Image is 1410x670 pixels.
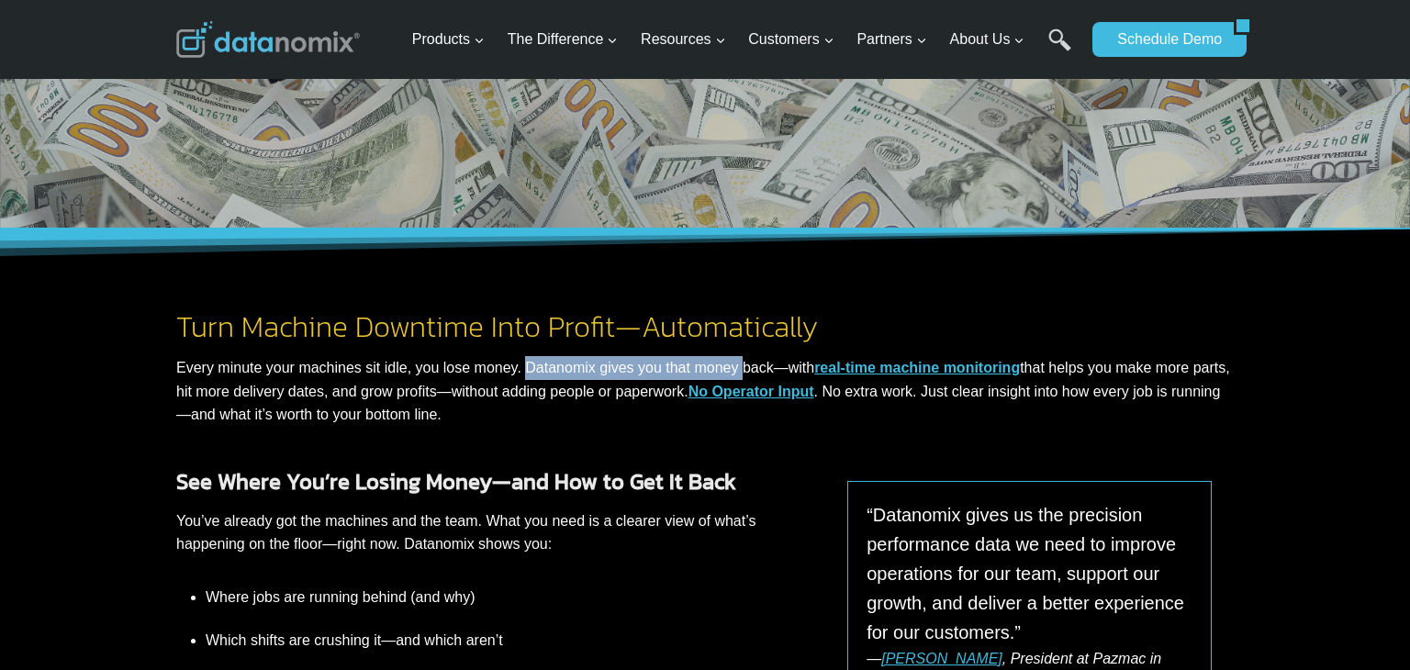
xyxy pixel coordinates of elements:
a: Search [1048,28,1071,70]
p: Every minute your machines sit idle, you lose money. Datanomix gives you that money back—with tha... [176,356,1234,427]
a: [PERSON_NAME] [881,651,1002,666]
a: Schedule Demo [1092,22,1234,57]
span: The Difference [508,28,619,51]
span: Customers [748,28,834,51]
span: Phone number [413,76,496,93]
a: real-time machine monitoring [814,360,1020,375]
span: Products [412,28,485,51]
strong: See Where You’re Losing Money—and How to Get It Back [176,465,736,497]
span: Last Name [413,1,472,17]
span: Resources [641,28,725,51]
li: Which shifts are crushing it—and which aren’t [206,619,796,662]
p: “Datanomix gives us the precision performance data we need to improve operations for our team, su... [867,500,1192,647]
li: Where jobs are running behind (and why) [206,586,796,619]
p: You’ve already got the machines and the team. What you need is a clearer view of what’s happening... [176,509,796,556]
span: Partners [856,28,926,51]
h2: Turn Machine Downtime Into Profit—Automatically [176,312,1234,341]
img: Datanomix [176,21,360,58]
span: State/Region [413,227,484,243]
nav: Primary Navigation [405,10,1084,70]
a: No Operator Input [688,384,814,399]
span: About Us [950,28,1025,51]
a: Privacy Policy [250,409,309,422]
a: Terms [206,409,233,422]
